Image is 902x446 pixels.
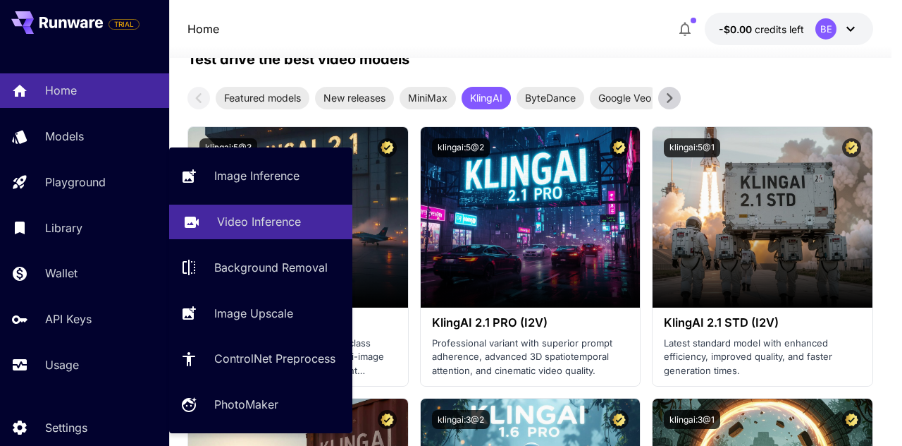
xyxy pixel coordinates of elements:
[517,90,584,105] span: ByteDance
[214,305,293,322] p: Image Upscale
[842,138,861,157] button: Certified Model – Vetted for best performance and includes a commercial license.
[169,342,352,376] a: ControlNet Preprocess
[610,410,629,429] button: Certified Model – Vetted for best performance and includes a commercial license.
[755,23,804,35] span: credits left
[664,410,720,429] button: klingai:3@1
[187,49,409,70] p: Test drive the best video models
[109,19,139,30] span: TRIAL
[169,387,352,422] a: PhotoMaker
[187,20,219,37] nav: breadcrumb
[109,16,140,32] span: Add your payment card to enable full platform functionality.
[214,396,278,413] p: PhotoMaker
[45,128,84,145] p: Models
[719,22,804,37] div: -$0.0023
[432,337,629,378] p: Professional variant with superior prompt adherence, advanced 3D spatiotemporal attention, and ci...
[214,259,328,276] p: Background Removal
[815,18,836,40] div: BE
[214,350,335,367] p: ControlNet Preprocess
[842,410,861,429] button: Certified Model – Vetted for best performance and includes a commercial license.
[214,167,299,184] p: Image Inference
[432,316,629,330] h3: KlingAI 2.1 PRO (I2V)
[45,82,77,99] p: Home
[45,174,106,191] p: Playground
[590,90,660,105] span: Google Veo
[45,265,78,282] p: Wallet
[653,127,872,308] img: alt
[169,205,352,239] a: Video Inference
[421,127,641,308] img: alt
[664,138,720,157] button: klingai:5@1
[45,219,82,236] p: Library
[719,23,755,35] span: -$0.00
[664,316,861,330] h3: KlingAI 2.1 STD (I2V)
[187,20,219,37] p: Home
[169,296,352,330] a: Image Upscale
[432,410,490,429] button: klingai:3@2
[664,337,861,378] p: Latest standard model with enhanced efficiency, improved quality, and faster generation times.
[45,419,87,436] p: Settings
[216,90,309,105] span: Featured models
[45,356,79,373] p: Usage
[378,138,397,157] button: Certified Model – Vetted for best performance and includes a commercial license.
[432,138,490,157] button: klingai:5@2
[169,159,352,193] a: Image Inference
[705,13,873,45] button: -$0.0023
[400,90,456,105] span: MiniMax
[217,213,301,230] p: Video Inference
[315,90,394,105] span: New releases
[199,138,257,157] button: klingai:5@3
[169,251,352,285] a: Background Removal
[45,311,92,327] p: API Keys
[462,90,511,105] span: KlingAI
[610,138,629,157] button: Certified Model – Vetted for best performance and includes a commercial license.
[378,410,397,429] button: Certified Model – Vetted for best performance and includes a commercial license.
